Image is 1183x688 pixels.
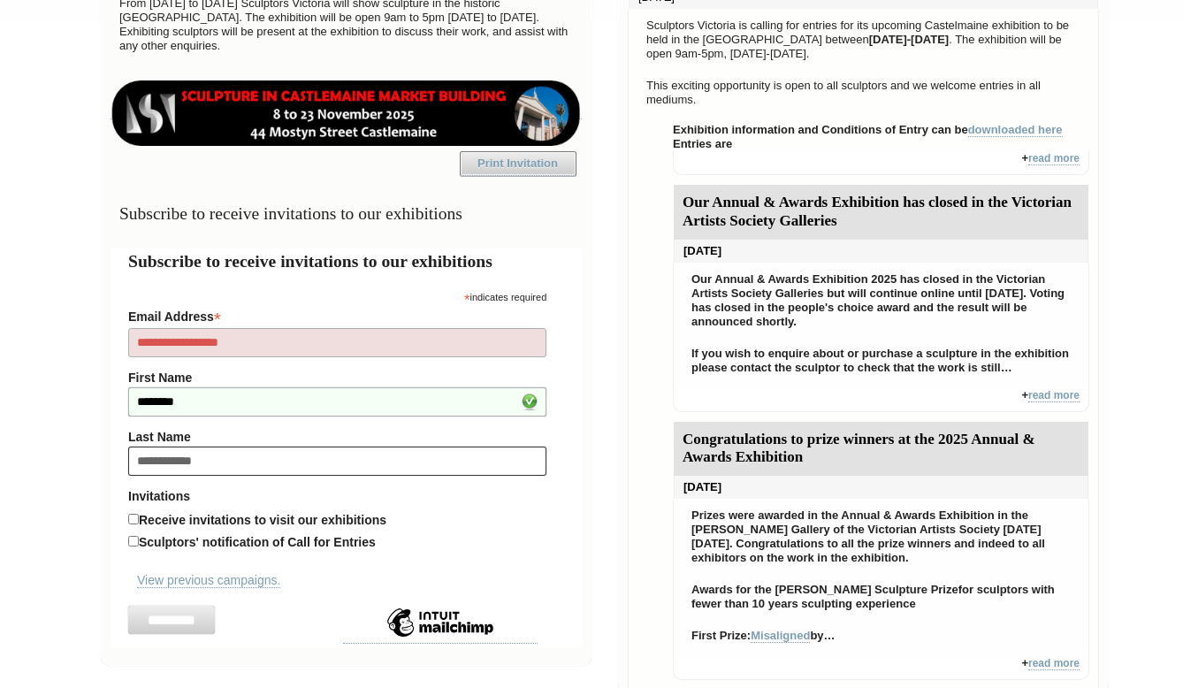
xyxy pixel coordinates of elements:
h2: Subscribe to receive invitations to our exhibitions [128,248,564,274]
img: castlemaine-ldrbd25v2.png [111,80,582,146]
p: If you wish to enquire about or purchase a sculpture in the exhibition please contact the sculpto... [683,342,1080,379]
label: Email Address [128,304,546,325]
div: + [673,388,1089,412]
p: This exciting opportunity is open to all sculptors and we welcome entries in all mediums. [637,74,1089,111]
a: read more [1028,657,1080,670]
a: read more [1028,389,1080,402]
strong: Invitations [128,489,546,503]
a: View previous campaigns. [137,573,280,588]
a: Misaligned [751,629,810,643]
label: Receive invitations to visit our exhibitions [139,513,386,527]
label: Last Name [128,430,546,444]
h3: Subscribe to receive invitations to our exhibitions [111,196,582,231]
div: Congratulations to prize winners at the 2025 Annual & Awards Exhibition [674,422,1088,477]
p: Our Annual & Awards Exhibition 2025 has closed in the Victorian Artists Society Galleries but wil... [683,268,1080,333]
label: First Name [128,371,546,385]
div: indicates required [128,287,546,304]
a: downloaded here [968,123,1063,137]
div: + [673,656,1089,680]
p: : by… [683,624,1080,647]
strong: Awards for the [PERSON_NAME] Sculpture Prize [691,583,958,596]
strong: Entries are [673,137,1089,681]
p: Prizes were awarded in the Annual & Awards Exhibition in the [PERSON_NAME] Gallery of the Victori... [683,504,1080,570]
p: for sculptors with fewer than 10 years sculpting experience [683,578,1080,615]
div: + [673,151,1089,175]
a: read more [1028,152,1080,165]
strong: Exhibition information and Conditions of Entry can be [673,123,1063,137]
img: Intuit Mailchimp [343,605,538,640]
div: Our Annual & Awards Exhibition has closed in the Victorian Artists Society Galleries [674,185,1088,240]
label: Sculptors' notification of Call for Entries [139,535,376,549]
a: Print Invitation [460,151,576,176]
strong: [DATE]-[DATE] [869,33,950,46]
strong: First Prize [691,629,747,642]
a: Intuit Mailchimp [343,629,538,644]
div: [DATE] [674,476,1088,499]
div: [DATE] [674,240,1088,263]
p: Sculptors Victoria is calling for entries for its upcoming Castelmaine exhibition to be held in t... [637,14,1089,65]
